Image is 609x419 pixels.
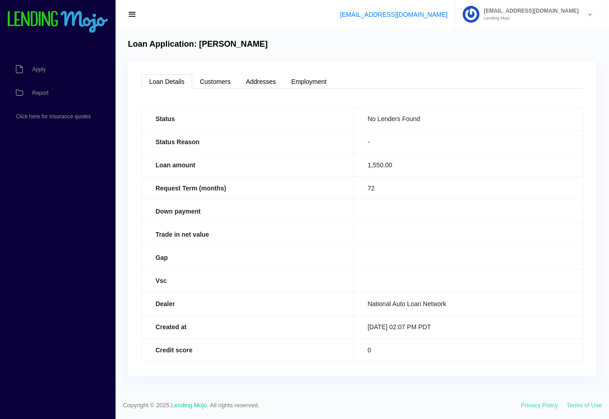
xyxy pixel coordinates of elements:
[354,176,583,200] td: 72
[142,338,354,361] th: Credit score
[479,16,579,20] small: Lending Mojo
[354,107,583,130] td: No Lenders Found
[479,8,579,14] span: [EMAIL_ADDRESS][DOMAIN_NAME]
[340,11,447,18] a: [EMAIL_ADDRESS][DOMAIN_NAME]
[142,153,354,176] th: Loan amount
[238,74,284,89] a: Addresses
[142,200,354,223] th: Down payment
[142,246,354,269] th: Gap
[142,176,354,200] th: Request Term (months)
[566,402,602,409] a: Terms of Use
[7,11,109,34] img: logo-small.png
[354,153,583,176] td: 1,550.00
[354,338,583,361] td: 0
[142,223,354,246] th: Trade in net value
[128,39,268,49] h4: Loan Application: [PERSON_NAME]
[32,67,46,72] span: Apply
[171,402,207,409] a: Lending Mojo
[123,401,521,410] span: Copyright © 2025. . All rights reserved.
[284,74,334,89] a: Employment
[354,315,583,338] td: [DATE] 02:07 PM PDT
[354,292,583,315] td: National Auto Loan Network
[192,74,238,89] a: Customers
[142,269,354,292] th: Vsc
[142,315,354,338] th: Created at
[141,74,192,89] a: Loan Details
[521,402,558,409] a: Privacy Policy
[142,292,354,315] th: Dealer
[142,130,354,153] th: Status Reason
[32,90,48,96] span: Report
[142,107,354,130] th: Status
[16,114,91,119] span: Click here for insurance quotes
[354,130,583,153] td: -
[463,6,479,23] img: Profile image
